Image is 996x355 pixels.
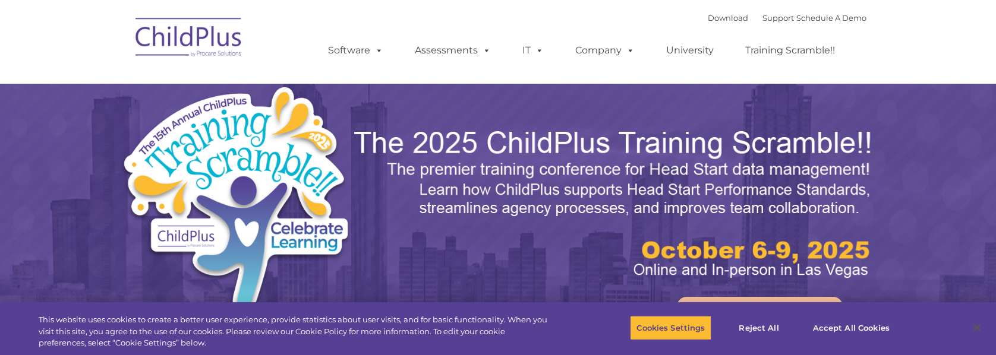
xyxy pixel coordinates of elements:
button: Cookies Settings [630,315,711,340]
img: ChildPlus by Procare Solutions [130,9,248,69]
a: Download [708,13,748,23]
a: University [654,39,726,62]
font: | [708,13,866,23]
a: Support [762,13,794,23]
a: Company [563,39,647,62]
a: Training Scramble!! [733,39,847,62]
button: Close [964,315,990,341]
a: IT [510,39,556,62]
button: Reject All [721,315,796,340]
a: Assessments [403,39,503,62]
div: This website uses cookies to create a better user experience, provide statistics about user visit... [39,314,548,349]
a: Learn More [677,297,843,341]
button: Accept All Cookies [806,315,896,340]
span: Phone number [165,127,216,136]
a: Schedule A Demo [796,13,866,23]
span: Last name [165,78,201,87]
a: Software [316,39,395,62]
